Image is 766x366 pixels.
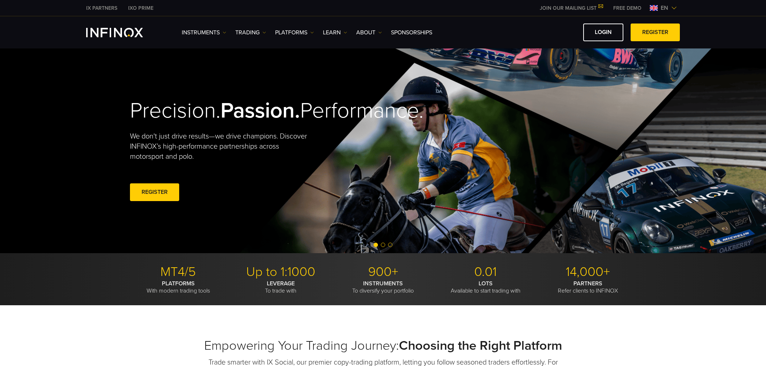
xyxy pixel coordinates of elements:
[130,98,358,124] h2: Precision. Performance.
[267,280,295,287] strong: LEVERAGE
[391,28,432,37] a: SPONSORSHIPS
[81,4,123,12] a: INFINOX
[334,280,432,294] p: To diversify your portfolio
[437,280,534,294] p: Available to start trading with
[356,28,382,37] a: ABOUT
[130,264,227,280] p: MT4/5
[479,280,493,287] strong: LOTS
[437,264,534,280] p: 0.01
[130,280,227,294] p: With modern trading tools
[232,280,329,294] p: To trade with
[86,28,160,37] a: INFINOX Logo
[539,280,636,294] p: Refer clients to INFINOX
[130,131,312,162] p: We don't just drive results—we drive champions. Discover INFINOX’s high-performance partnerships ...
[323,28,347,37] a: Learn
[658,4,671,12] span: en
[388,243,392,247] span: Go to slide 3
[363,280,403,287] strong: INSTRUMENTS
[583,24,623,41] a: LOGIN
[534,5,608,11] a: JOIN OUR MAILING LIST
[539,264,636,280] p: 14,000+
[130,183,179,201] a: REGISTER
[608,4,647,12] a: INFINOX MENU
[381,243,385,247] span: Go to slide 2
[123,4,159,12] a: INFINOX
[399,338,562,353] strong: Choosing the Right Platform
[232,264,329,280] p: Up to 1:1000
[220,98,300,124] strong: Passion.
[573,280,602,287] strong: PARTNERS
[182,28,226,37] a: Instruments
[374,243,378,247] span: Go to slide 1
[631,24,680,41] a: REGISTER
[130,338,636,354] h2: Empowering Your Trading Journey:
[162,280,195,287] strong: PLATFORMS
[275,28,314,37] a: PLATFORMS
[334,264,432,280] p: 900+
[235,28,266,37] a: TRADING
